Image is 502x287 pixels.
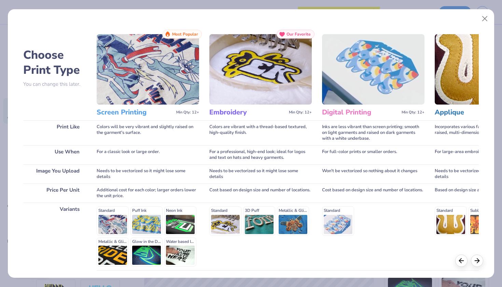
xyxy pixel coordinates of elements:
[23,164,86,183] div: Image You Upload
[209,108,286,117] h3: Embroidery
[23,203,86,270] div: Variants
[402,110,424,115] span: Min Qty: 12+
[289,110,312,115] span: Min Qty: 12+
[97,34,199,105] img: Screen Printing
[209,120,312,145] div: Colors are vibrant with a thread-based textured, high-quality finish.
[97,183,199,203] div: Additional cost for each color; larger orders lower the unit price.
[23,81,86,87] p: You can change this later.
[172,32,198,37] span: Most Popular
[97,145,199,164] div: For a classic look or large order.
[322,108,399,117] h3: Digital Printing
[23,120,86,145] div: Print Like
[23,47,86,78] h2: Choose Print Type
[97,108,173,117] h3: Screen Printing
[478,12,491,25] button: Close
[97,164,199,183] div: Needs to be vectorized so it might lose some details
[322,164,424,183] div: Won't be vectorized so nothing about it changes
[322,145,424,164] div: For full-color prints or smaller orders.
[322,183,424,203] div: Cost based on design size and number of locations.
[209,183,312,203] div: Cost based on design size and number of locations.
[23,183,86,203] div: Price Per Unit
[176,110,199,115] span: Min Qty: 12+
[209,34,312,105] img: Embroidery
[97,120,199,145] div: Colors will be very vibrant and slightly raised on the garment's surface.
[209,145,312,164] div: For a professional, high-end look; ideal for logos and text on hats and heavy garments.
[23,145,86,164] div: Use When
[209,164,312,183] div: Needs to be vectorized so it might lose some details
[322,120,424,145] div: Inks are less vibrant than screen printing; smooth on light garments and raised on dark garments ...
[322,34,424,105] img: Digital Printing
[287,32,311,37] span: Our Favorite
